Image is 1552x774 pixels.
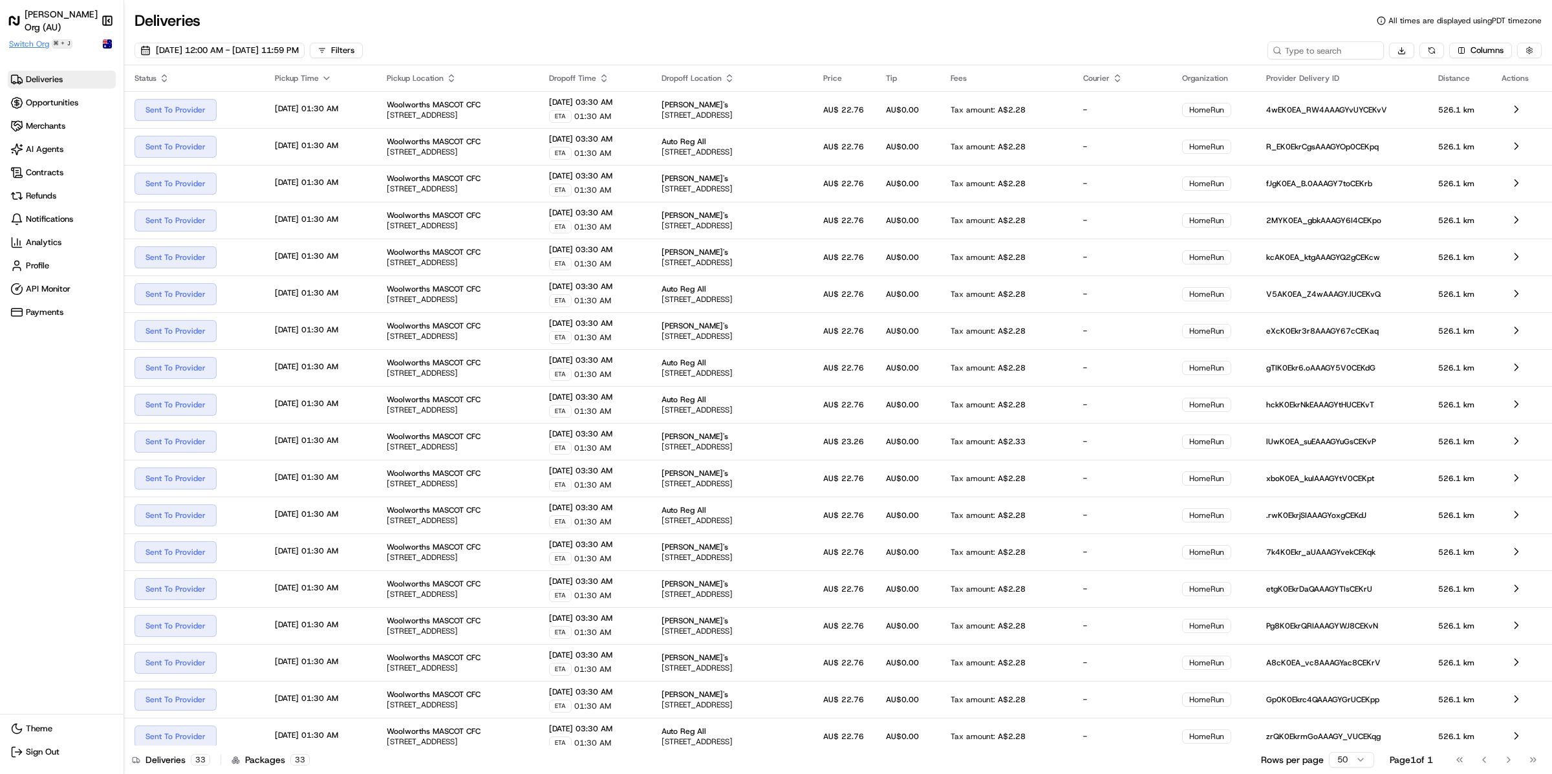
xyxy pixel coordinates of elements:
[387,331,458,341] span: [STREET_ADDRESS]
[1182,140,1231,154] div: HomeRun
[549,589,572,602] div: ETA
[951,400,1062,410] div: Tax amount :
[549,355,641,365] span: [DATE] 03:30 AM
[549,502,641,513] span: [DATE] 03:30 AM
[886,178,919,189] span: AU$0.00
[275,177,367,188] span: [DATE] 01:30 AM
[662,284,706,294] span: Auto Reg All
[998,473,1026,484] span: A$2.28
[26,74,63,85] span: Deliveries
[1438,621,1474,631] span: 526.1 km
[886,289,919,299] span: AU$0.00
[1182,324,1231,338] div: HomeRun
[823,547,864,557] span: AU$ 22.76
[574,185,611,195] span: 01:30 AM
[387,136,480,147] span: Woolworths MASCOT CFC
[823,584,864,594] span: AU$ 22.76
[275,325,367,335] span: [DATE] 01:30 AM
[387,100,480,110] span: Woolworths MASCOT CFC
[662,616,728,626] span: [PERSON_NAME]'s
[662,589,733,599] span: [STREET_ADDRESS]
[662,405,733,415] span: [STREET_ADDRESS]
[26,283,70,295] span: API Monitor
[998,178,1026,189] span: A$2.28
[886,215,919,226] span: AU$0.00
[574,406,611,416] span: 01:30 AM
[998,547,1026,557] span: A$2.28
[886,73,930,83] div: Tip
[1182,435,1231,449] div: HomeRun
[549,331,572,344] div: ETA
[662,220,733,231] span: [STREET_ADDRESS]
[275,140,367,151] span: [DATE] 01:30 AM
[1083,436,1087,447] span: -
[1438,400,1474,410] span: 526.1 km
[26,723,52,735] span: Theme
[662,368,733,378] span: [STREET_ADDRESS]
[662,294,733,305] span: [STREET_ADDRESS]
[951,73,1062,83] div: Fees
[387,294,458,305] span: [STREET_ADDRESS]
[275,398,367,409] span: [DATE] 01:30 AM
[549,442,572,455] div: ETA
[823,105,864,115] span: AU$ 22.76
[387,73,444,83] span: Pickup Location
[886,363,919,373] span: AU$0.00
[549,294,572,307] div: ETA
[1182,361,1231,375] div: HomeRun
[662,505,706,515] span: Auto Reg All
[998,326,1026,336] span: A$2.28
[662,394,706,405] span: Auto Reg All
[9,39,72,49] button: Switch Org⌘+J
[1083,105,1087,115] span: -
[823,436,864,447] span: AU$ 23.26
[387,442,458,452] span: [STREET_ADDRESS]
[951,363,1062,373] div: Tax amount :
[951,105,1062,115] div: Tax amount :
[998,252,1026,263] span: A$2.28
[275,435,367,446] span: [DATE] 01:30 AM
[574,332,611,343] span: 01:30 AM
[1438,289,1474,299] span: 526.1 km
[549,626,572,639] div: ETA
[998,584,1026,594] span: A$2.28
[1449,43,1512,58] button: Columns
[1182,73,1245,83] div: Organization
[26,144,63,155] span: AI Agents
[387,220,458,231] span: [STREET_ADDRESS]
[387,394,480,405] span: Woolworths MASCOT CFC
[662,100,728,110] span: [PERSON_NAME]'s
[886,400,919,410] span: AU$0.00
[574,111,611,122] span: 01:30 AM
[574,222,611,232] span: 01:30 AM
[662,210,728,220] span: [PERSON_NAME]'s
[1438,473,1474,484] span: 526.1 km
[26,746,59,758] span: Sign Out
[951,326,1062,336] div: Tax amount :
[1266,473,1374,484] span: xboK0EA_kuIAAAGYtV0CEKpt
[8,117,116,135] a: Merchants
[387,542,480,552] span: Woolworths MASCOT CFC
[662,184,733,194] span: [STREET_ADDRESS]
[823,289,864,299] span: AU$ 22.76
[951,215,1062,226] div: Tax amount :
[574,480,611,490] span: 01:30 AM
[1182,250,1231,264] div: HomeRun
[387,626,458,636] span: [STREET_ADDRESS]
[1267,41,1384,59] input: Type to search
[1182,656,1231,670] div: HomeRun
[8,303,116,321] a: Payments
[26,190,56,202] span: Refunds
[951,436,1062,447] div: Tax amount :
[951,621,1062,631] div: Tax amount :
[387,405,458,415] span: [STREET_ADDRESS]
[574,148,611,158] span: 01:30 AM
[8,720,116,738] button: Theme
[662,321,728,331] span: [PERSON_NAME]'s
[662,73,722,83] span: Dropoff Location
[387,478,458,489] span: [STREET_ADDRESS]
[1438,73,1481,83] div: Distance
[574,369,611,380] span: 01:30 AM
[275,103,367,114] span: [DATE] 01:30 AM
[1083,400,1087,410] span: -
